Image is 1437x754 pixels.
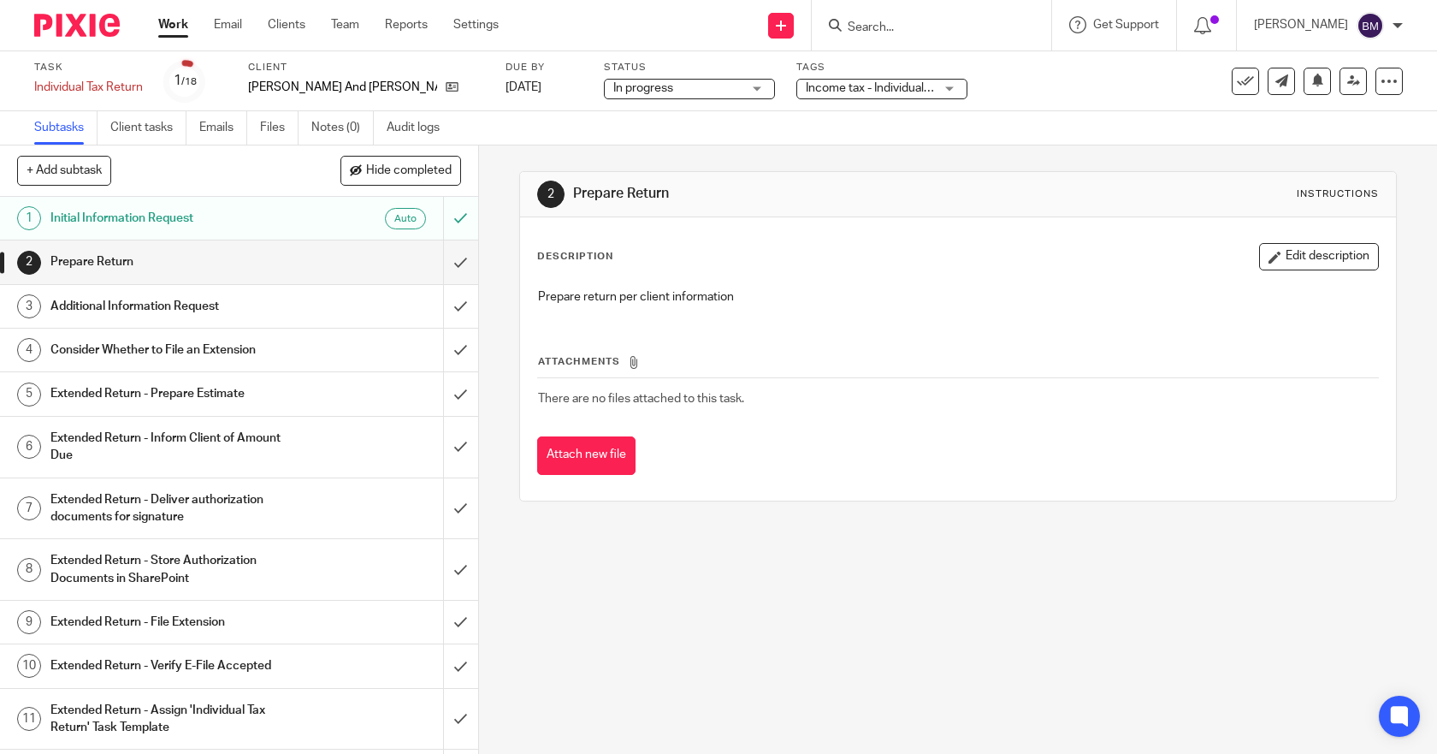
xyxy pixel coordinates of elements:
img: svg%3E [1357,12,1384,39]
a: Settings [453,16,499,33]
button: + Add subtask [17,156,111,185]
label: Status [604,61,775,74]
h1: Additional Information Request [50,294,301,319]
h1: Extended Return - Prepare Estimate [50,381,301,407]
small: /18 [181,77,197,86]
div: 5 [17,383,41,407]
input: Search [846,21,1000,36]
a: Reports [385,16,428,33]
a: Files [260,111,299,145]
img: Pixie [34,14,120,37]
label: Client [248,61,484,74]
a: Subtasks [34,111,98,145]
div: Instructions [1297,187,1379,201]
label: Due by [506,61,582,74]
span: Hide completed [366,164,452,178]
span: [DATE] [506,81,541,93]
div: 10 [17,654,41,678]
p: Description [537,250,613,264]
a: Notes (0) [311,111,374,145]
a: Team [331,16,359,33]
a: Email [214,16,242,33]
label: Task [34,61,143,74]
span: There are no files attached to this task. [538,393,744,405]
div: 8 [17,558,41,582]
div: 6 [17,435,41,459]
h1: Extended Return - Inform Client of Amount Due [50,425,301,469]
button: Attach new file [537,436,636,475]
h1: Extended Return - Store Authorization Documents in SharePoint [50,548,301,591]
div: 9 [17,610,41,634]
h1: Extended Return - Assign 'Individual Tax Return' Task Template [50,698,301,741]
a: Work [158,16,188,33]
h1: Extended Return - Verify E-File Accepted [50,653,301,679]
span: Attachments [538,357,620,366]
div: 1 [174,71,197,91]
div: 2 [537,181,565,208]
div: 11 [17,707,41,731]
span: In progress [613,82,673,94]
a: Audit logs [387,111,452,145]
div: 2 [17,251,41,275]
a: Clients [268,16,305,33]
a: Emails [199,111,247,145]
div: 1 [17,206,41,230]
h1: Prepare Return [573,185,994,203]
div: Auto [385,208,426,229]
div: 4 [17,338,41,362]
button: Hide completed [340,156,461,185]
p: Prepare return per client information [538,288,1379,306]
p: [PERSON_NAME] [1254,16,1348,33]
div: Individual Tax Return [34,79,143,96]
span: Get Support [1093,19,1159,31]
div: 7 [17,496,41,520]
h1: Consider Whether to File an Extension [50,337,301,363]
h1: Prepare Return [50,249,301,275]
label: Tags [796,61,967,74]
h1: Extended Return - Deliver authorization documents for signature [50,487,301,531]
p: [PERSON_NAME] And [PERSON_NAME] [248,79,437,96]
button: Edit description [1259,243,1379,270]
div: 3 [17,294,41,318]
a: Client tasks [110,111,186,145]
h1: Initial Information Request [50,205,301,231]
span: Income tax - Individual + 1 [806,82,943,94]
h1: Extended Return - File Extension [50,609,301,635]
